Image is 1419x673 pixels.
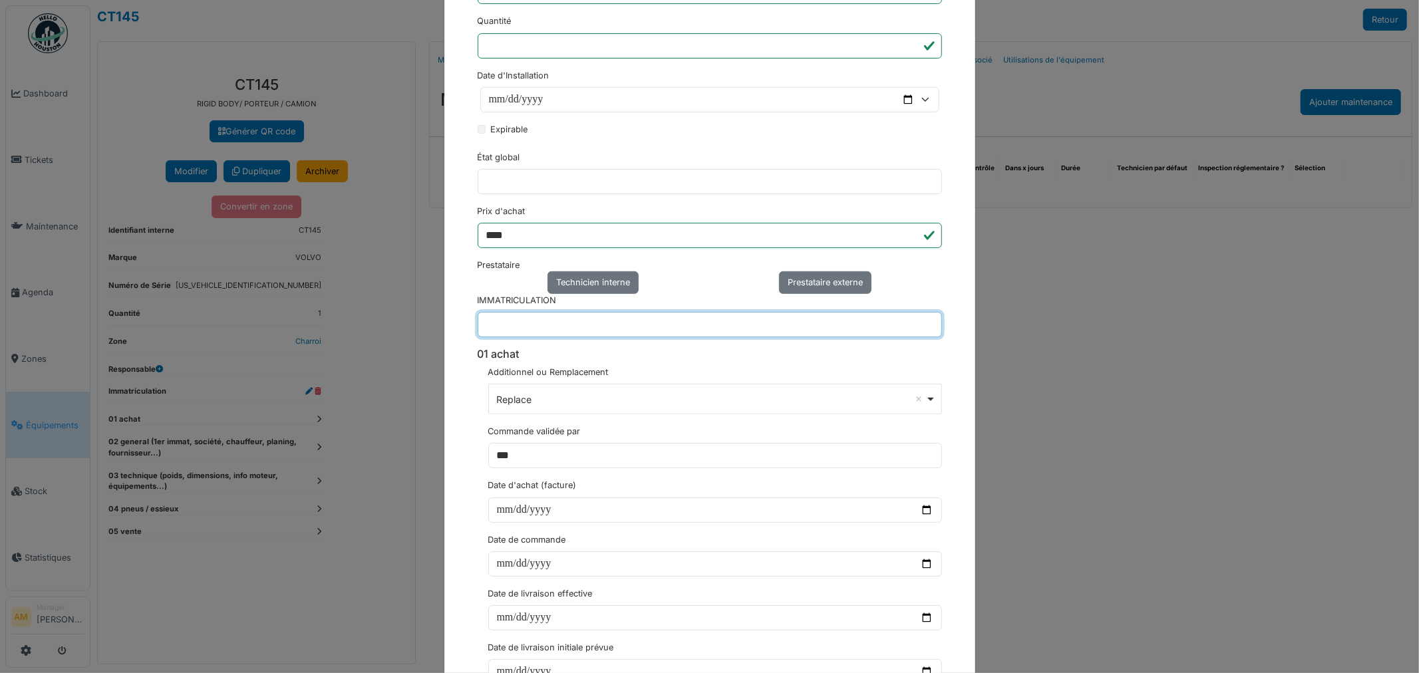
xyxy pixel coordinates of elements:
[488,587,593,600] label: Date de livraison effective
[478,15,512,27] label: Quantité
[478,294,557,307] label: IMMATRICULATION
[548,271,639,293] div: Technicien interne
[488,366,609,378] label: Additionnel ou Remplacement
[478,205,526,217] label: Prix d'achat
[779,271,871,293] div: Prestataire externe
[478,348,942,360] h6: 01 achat
[488,479,577,491] label: Date d'achat (facture)
[478,259,520,271] label: Prestataire
[496,392,925,406] div: Replace
[490,124,528,134] span: translation missing: fr.amenity.expirable
[488,641,614,654] label: Date de livraison initiale prévue
[912,392,925,406] button: Remove item: 'Replace'
[488,425,581,438] label: Commande validée par
[478,69,550,82] label: Date d'Installation
[488,533,566,546] label: Date de commande
[478,151,520,164] label: État global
